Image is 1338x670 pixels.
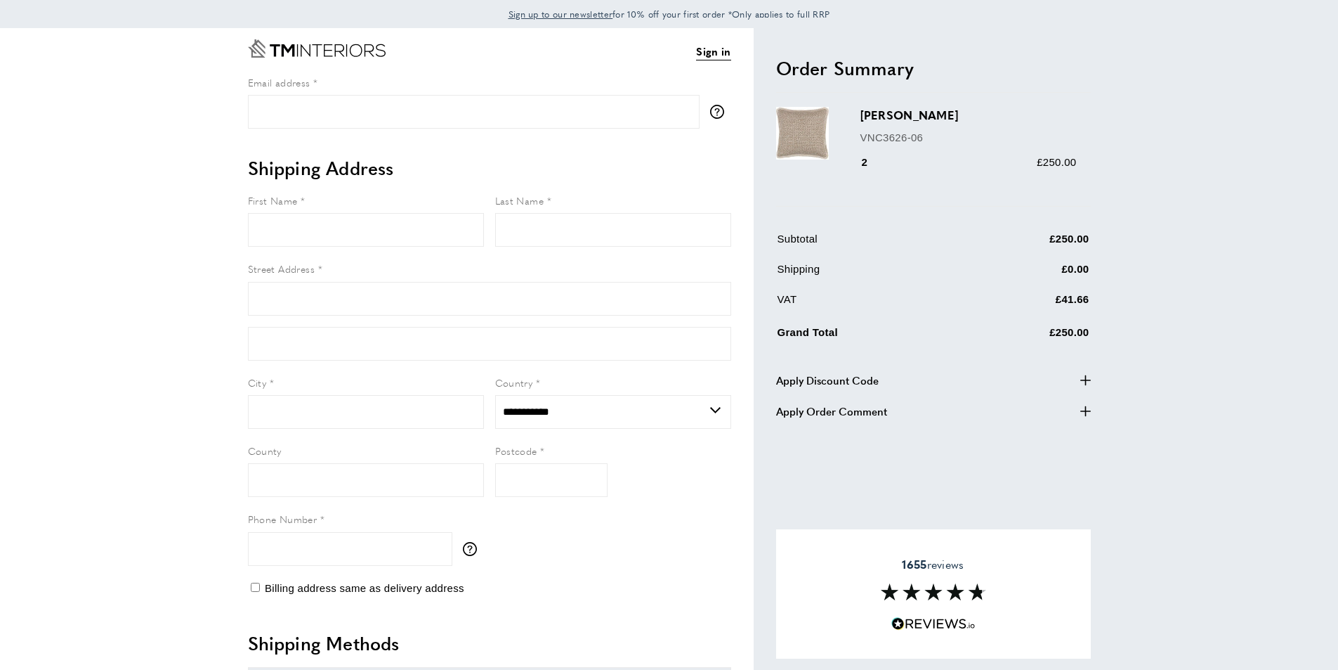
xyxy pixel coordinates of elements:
span: Country [495,375,533,389]
img: Reviews section [881,584,986,600]
td: £41.66 [966,291,1089,318]
td: Shipping [778,261,966,288]
span: First Name [248,193,298,207]
td: Grand Total [778,321,966,352]
td: Subtotal [778,231,966,258]
span: Email address [248,75,310,89]
span: Phone Number [248,512,317,526]
button: More information [463,542,484,556]
img: Ria Cumin [776,107,829,160]
span: Sign up to our newsletter [509,8,613,20]
span: City [248,375,267,389]
a: Go to Home page [248,39,386,58]
td: £250.00 [966,321,1089,352]
strong: 1655 [902,556,926,572]
span: for 10% off your first order *Only applies to full RRP [509,8,830,20]
span: Billing address same as delivery address [265,582,464,594]
h2: Shipping Address [248,155,731,181]
span: Apply Discount Code [776,372,879,389]
input: Billing address same as delivery address [251,583,260,592]
td: £0.00 [966,261,1089,288]
a: Sign in [696,43,730,60]
span: reviews [902,558,964,572]
span: Apply Order Comment [776,403,887,420]
span: Last Name [495,193,544,207]
a: Sign up to our newsletter [509,7,613,21]
img: Reviews.io 5 stars [891,617,976,631]
h3: [PERSON_NAME] [860,107,1077,123]
span: County [248,444,282,458]
button: More information [710,105,731,119]
span: £250.00 [1037,156,1076,168]
p: VNC3626-06 [860,129,1077,146]
div: 2 [860,154,888,171]
span: Street Address [248,262,315,276]
span: Postcode [495,444,537,458]
td: VAT [778,291,966,318]
h2: Shipping Methods [248,631,731,656]
h2: Order Summary [776,56,1091,81]
td: £250.00 [966,231,1089,258]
